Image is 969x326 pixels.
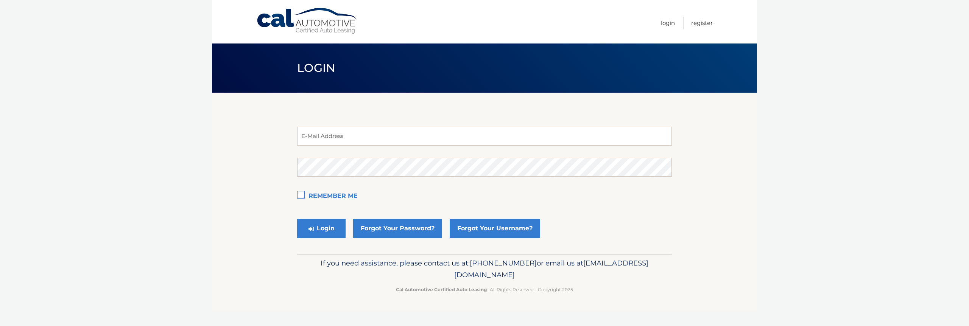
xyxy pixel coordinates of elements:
[470,259,537,267] span: [PHONE_NUMBER]
[353,219,442,238] a: Forgot Your Password?
[256,8,358,34] a: Cal Automotive
[297,219,346,238] button: Login
[297,189,672,204] label: Remember Me
[450,219,540,238] a: Forgot Your Username?
[302,257,667,281] p: If you need assistance, please contact us at: or email us at
[691,17,713,29] a: Register
[661,17,675,29] a: Login
[297,61,335,75] span: Login
[396,287,487,292] strong: Cal Automotive Certified Auto Leasing
[297,127,672,146] input: E-Mail Address
[302,286,667,293] p: - All Rights Reserved - Copyright 2025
